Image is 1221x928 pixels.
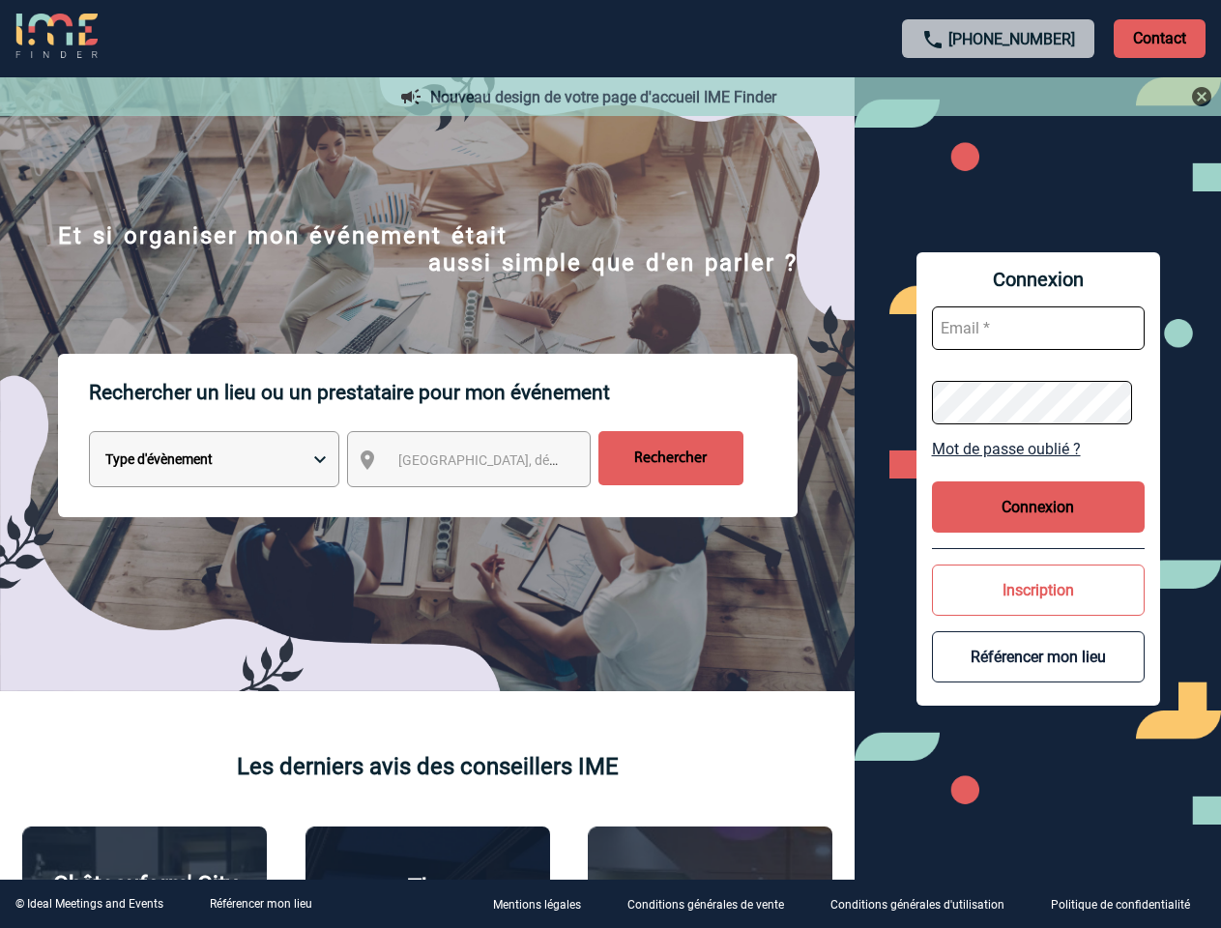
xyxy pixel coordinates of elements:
p: Mentions légales [493,899,581,913]
a: Politique de confidentialité [1035,895,1221,913]
p: Politique de confidentialité [1051,899,1190,913]
p: Châteauform' City [GEOGRAPHIC_DATA] [33,871,256,925]
a: Référencer mon lieu [210,897,312,911]
a: Conditions générales d'utilisation [815,895,1035,913]
a: Conditions générales de vente [612,895,815,913]
div: © Ideal Meetings and Events [15,897,163,911]
p: The [GEOGRAPHIC_DATA] [316,874,539,928]
p: Conditions générales d'utilisation [830,899,1004,913]
p: Contact [1114,19,1206,58]
p: Conditions générales de vente [627,899,784,913]
p: Agence 2ISD [644,876,776,903]
a: Mentions légales [478,895,612,913]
